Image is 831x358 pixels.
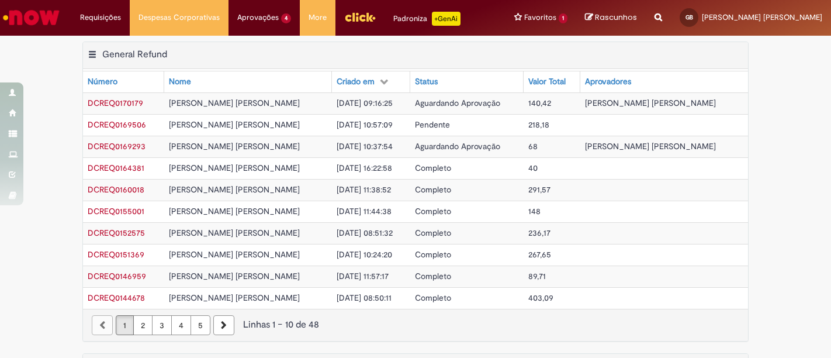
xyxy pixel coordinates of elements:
[88,163,144,173] span: DCREQ0164381
[88,271,146,281] a: Abrir Registro: DCREQ0146959
[528,98,551,108] span: 140,42
[528,76,566,88] div: Valor Total
[88,163,144,173] a: Abrir Registro: DCREQ0164381
[152,315,172,335] a: Página 3
[415,76,438,88] div: Status
[83,309,748,341] nav: paginação
[337,76,375,88] div: Criado em
[415,271,451,281] span: Completo
[80,12,121,23] span: Requisições
[169,249,300,260] span: [PERSON_NAME] [PERSON_NAME]
[585,76,631,88] div: Aprovadores
[585,98,716,108] span: [PERSON_NAME] [PERSON_NAME]
[528,163,538,173] span: 40
[415,249,451,260] span: Completo
[337,184,391,195] span: [DATE] 11:38:52
[415,184,451,195] span: Completo
[138,12,220,23] span: Despesas Corporativas
[116,315,134,335] a: Página 1
[309,12,327,23] span: More
[415,98,500,108] span: Aguardando Aprovação
[685,13,693,21] span: GB
[102,49,167,60] h2: General Refund
[528,249,551,260] span: 267,65
[528,228,550,238] span: 236,17
[213,315,234,335] a: Próxima página
[88,184,144,195] span: DCREQ0160018
[337,141,393,152] span: [DATE] 10:37:54
[133,315,153,335] a: Página 2
[88,98,143,108] span: DCREQ0170179
[702,12,822,22] span: [PERSON_NAME] [PERSON_NAME]
[559,13,567,23] span: 1
[169,228,300,238] span: [PERSON_NAME] [PERSON_NAME]
[169,163,300,173] span: [PERSON_NAME] [PERSON_NAME]
[169,184,300,195] span: [PERSON_NAME] [PERSON_NAME]
[88,292,145,303] span: DCREQ0144678
[528,141,538,152] span: 68
[1,6,61,29] img: ServiceNow
[281,13,291,23] span: 4
[88,271,146,281] span: DCREQ0146959
[169,271,300,281] span: [PERSON_NAME] [PERSON_NAME]
[415,163,451,173] span: Completo
[415,206,451,216] span: Completo
[88,249,144,260] a: Abrir Registro: DCREQ0151369
[88,98,143,108] a: Abrir Registro: DCREQ0170179
[585,141,716,152] span: [PERSON_NAME] [PERSON_NAME]
[88,141,146,152] a: Abrir Registro: DCREQ0169293
[169,119,300,130] span: [PERSON_NAME] [PERSON_NAME]
[337,249,392,260] span: [DATE] 10:24:20
[92,318,739,332] div: Linhas 1 − 10 de 48
[88,292,145,303] a: Abrir Registro: DCREQ0144678
[337,292,392,303] span: [DATE] 08:50:11
[528,119,549,130] span: 218,18
[528,184,550,195] span: 291,57
[337,163,392,173] span: [DATE] 16:22:58
[585,12,637,23] a: Rascunhos
[337,271,389,281] span: [DATE] 11:57:17
[524,12,556,23] span: Favoritos
[337,119,393,130] span: [DATE] 10:57:09
[191,315,210,335] a: Página 5
[88,49,97,64] button: General Refund Menu de contexto
[88,76,117,88] div: Número
[88,119,146,130] span: DCREQ0169506
[393,12,460,26] div: Padroniza
[415,228,451,238] span: Completo
[169,292,300,303] span: [PERSON_NAME] [PERSON_NAME]
[169,141,300,152] span: [PERSON_NAME] [PERSON_NAME]
[88,206,144,216] a: Abrir Registro: DCREQ0155001
[415,119,450,130] span: Pendente
[88,206,144,216] span: DCREQ0155001
[169,76,191,88] div: Nome
[415,141,500,152] span: Aguardando Aprovação
[595,12,637,23] span: Rascunhos
[415,292,451,303] span: Completo
[88,249,144,260] span: DCREQ0151369
[88,228,145,238] span: DCREQ0152575
[337,206,392,216] span: [DATE] 11:44:38
[528,206,541,216] span: 148
[169,206,300,216] span: [PERSON_NAME] [PERSON_NAME]
[237,12,279,23] span: Aprovações
[88,141,146,152] span: DCREQ0169293
[528,271,546,281] span: 89,71
[432,12,460,26] p: +GenAi
[528,292,553,303] span: 403,09
[344,8,376,26] img: click_logo_yellow_360x200.png
[88,119,146,130] a: Abrir Registro: DCREQ0169506
[88,184,144,195] a: Abrir Registro: DCREQ0160018
[337,228,393,238] span: [DATE] 08:51:32
[88,228,145,238] a: Abrir Registro: DCREQ0152575
[169,98,300,108] span: [PERSON_NAME] [PERSON_NAME]
[337,98,393,108] span: [DATE] 09:16:25
[171,315,191,335] a: Página 4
